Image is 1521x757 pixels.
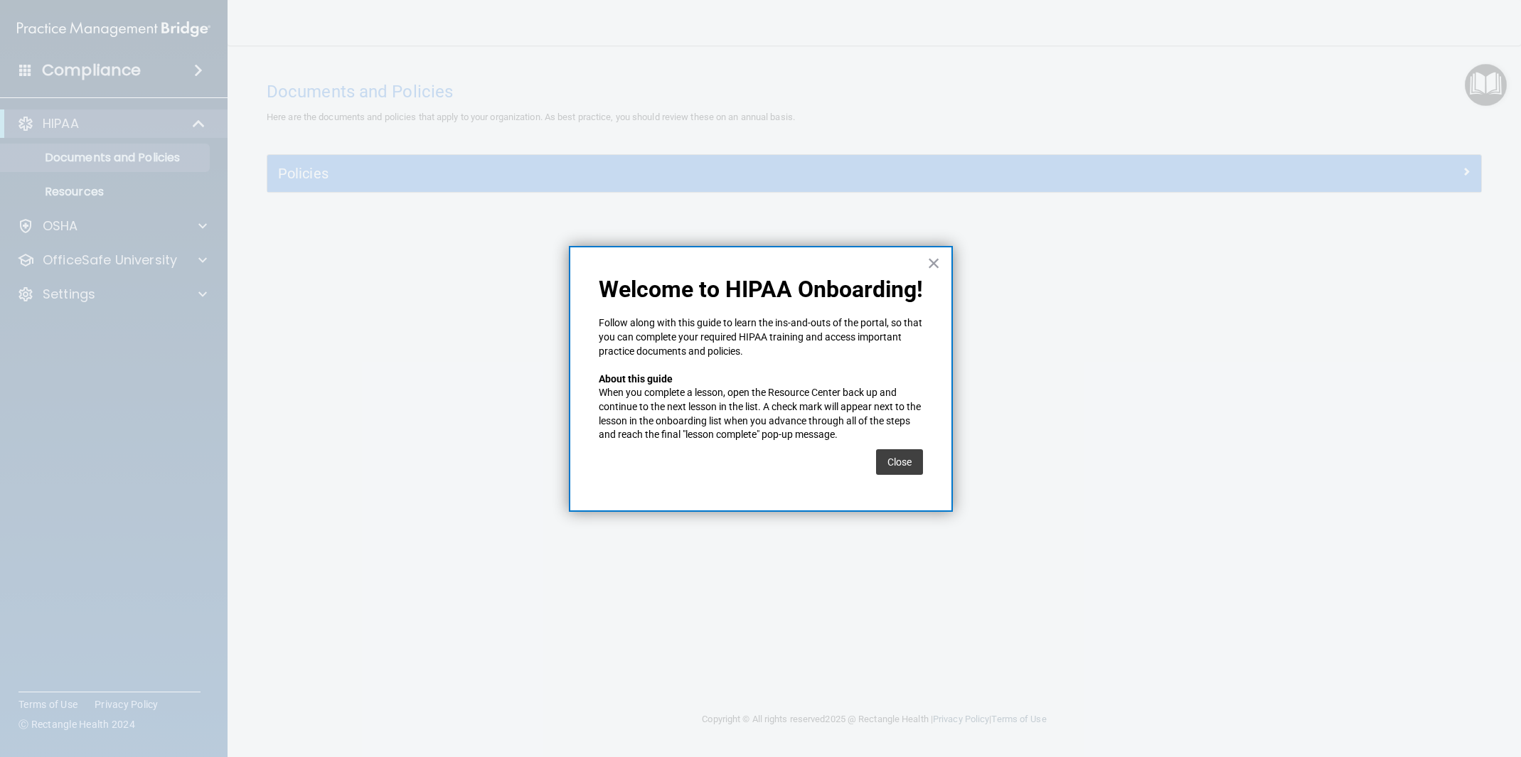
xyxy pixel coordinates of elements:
[599,316,923,358] p: Follow along with this guide to learn the ins-and-outs of the portal, so that you can complete yo...
[599,386,923,441] p: When you complete a lesson, open the Resource Center back up and continue to the next lesson in t...
[1275,656,1504,713] iframe: Drift Widget Chat Controller
[599,276,923,303] p: Welcome to HIPAA Onboarding!
[876,449,923,475] button: Close
[927,252,941,274] button: Close
[599,373,673,385] strong: About this guide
